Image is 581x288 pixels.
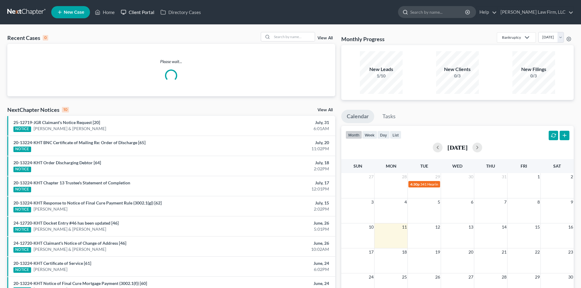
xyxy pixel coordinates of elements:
[228,280,329,286] div: June, 24
[228,180,329,186] div: July, 17
[228,146,329,152] div: 11:02PM
[13,267,31,273] div: NOTICE
[497,7,573,18] a: [PERSON_NAME] Law Firm, LLC
[228,186,329,192] div: 12:01PM
[401,223,407,231] span: 11
[570,198,574,206] span: 9
[377,131,390,139] button: day
[534,273,540,281] span: 29
[341,35,385,43] h3: Monthly Progress
[371,198,374,206] span: 3
[228,260,329,266] div: June, 24
[437,198,441,206] span: 5
[502,35,521,40] div: Bankruptcy
[452,163,462,169] span: Wed
[13,160,101,165] a: 20-13224-KHT Order Discharging Debtor [64]
[435,273,441,281] span: 26
[401,173,407,180] span: 28
[470,198,474,206] span: 6
[228,266,329,272] div: 6:02PM
[401,273,407,281] span: 25
[468,173,474,180] span: 30
[228,166,329,172] div: 2:02PM
[468,223,474,231] span: 13
[13,281,147,286] a: 20-13224-KHT Notice of Final Cure Mortgage Payment (3002.1(f)) [60]
[360,73,403,79] div: 1/10
[377,110,401,123] a: Tasks
[537,198,540,206] span: 8
[501,173,507,180] span: 31
[362,131,377,139] button: week
[228,140,329,146] div: July, 20
[43,35,48,41] div: 0
[62,107,69,112] div: 10
[13,120,100,125] a: 25-12719-JGR Claimant's Notice Request [20]
[7,59,335,65] p: Please wait...
[501,273,507,281] span: 28
[537,173,540,180] span: 1
[272,32,315,41] input: Search by name...
[13,207,31,212] div: NOTICE
[13,220,119,226] a: 24-12720-KHT Docket Entry #46 has been updated [46]
[534,223,540,231] span: 15
[504,198,507,206] span: 7
[410,182,420,187] span: 4:30p
[447,144,468,151] h2: [DATE]
[228,206,329,212] div: 2:02PM
[368,173,374,180] span: 27
[228,246,329,252] div: 10:02AM
[568,273,574,281] span: 30
[317,36,333,40] a: View All
[468,248,474,256] span: 20
[34,126,106,132] a: [PERSON_NAME] & [PERSON_NAME]
[353,163,362,169] span: Sun
[390,131,401,139] button: list
[501,248,507,256] span: 21
[13,247,31,253] div: NOTICE
[346,131,362,139] button: month
[420,163,428,169] span: Tue
[435,223,441,231] span: 12
[368,273,374,281] span: 24
[157,7,204,18] a: Directory Cases
[570,173,574,180] span: 2
[64,10,84,15] span: New Case
[568,223,574,231] span: 16
[228,126,329,132] div: 6:01AM
[317,108,333,112] a: View All
[228,160,329,166] div: July, 18
[368,248,374,256] span: 17
[553,163,561,169] span: Sat
[436,66,479,73] div: New Clients
[228,119,329,126] div: July, 31
[228,200,329,206] div: July, 15
[7,106,69,113] div: NextChapter Notices
[386,163,396,169] span: Mon
[360,66,403,73] div: New Leads
[228,240,329,246] div: June, 26
[13,240,126,246] a: 24-12720-KHT Claimant's Notice of Change of Address [46]
[420,182,475,187] span: 341 Hearing for [PERSON_NAME]
[13,167,31,172] div: NOTICE
[568,248,574,256] span: 23
[401,248,407,256] span: 18
[13,227,31,233] div: NOTICE
[13,126,31,132] div: NOTICE
[436,73,479,79] div: 0/3
[92,7,118,18] a: Home
[34,266,67,272] a: [PERSON_NAME]
[435,173,441,180] span: 29
[13,261,91,266] a: 20-13224-KHT Certificate of Service [61]
[13,180,130,185] a: 20-13224-KHT Chapter 13 Trustee's Statement of Completion
[501,223,507,231] span: 14
[13,140,145,145] a: 20-13224-KHT BNC Certificate of Mailing Re: Order of Discharge [65]
[34,206,67,212] a: [PERSON_NAME]
[512,66,555,73] div: New Filings
[486,163,495,169] span: Thu
[512,73,555,79] div: 0/3
[7,34,48,41] div: Recent Cases
[435,248,441,256] span: 19
[468,273,474,281] span: 27
[404,198,407,206] span: 4
[521,163,527,169] span: Fri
